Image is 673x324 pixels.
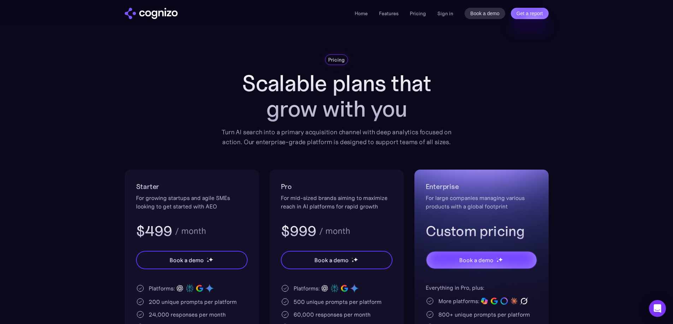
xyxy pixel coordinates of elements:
a: home [125,8,178,19]
img: star [207,258,208,259]
img: star [208,257,213,262]
div: Everything in Pro, plus: [426,283,537,292]
div: For mid-sized brands aiming to maximize reach in AI platforms for rapid growth [281,194,392,211]
img: star [352,258,353,259]
img: cognizo logo [125,8,178,19]
h1: Scalable plans that grow with you [217,71,457,122]
div: Turn AI search into a primary acquisition channel with deep analytics focused on action. Our ente... [217,127,457,147]
img: star [353,257,358,262]
a: Book a demostarstarstar [426,251,537,269]
h2: Enterprise [426,181,537,192]
div: / month [175,227,206,235]
a: Book a demostarstarstar [136,251,248,269]
a: Get a report [511,8,549,19]
div: 24,000 responses per month [149,310,226,319]
div: 800+ unique prompts per platform [438,310,530,319]
h3: Custom pricing [426,222,537,240]
div: More platforms: [438,297,479,305]
h2: Pro [281,181,392,192]
div: Book a demo [314,256,348,264]
h3: $999 [281,222,317,240]
div: For growing startups and agile SMEs looking to get started with AEO [136,194,248,211]
img: star [496,258,497,259]
div: For large companies managing various products with a global footprint [426,194,537,211]
div: 200 unique prompts per platform [149,298,237,306]
div: Open Intercom Messenger [649,300,666,317]
div: 500 unique prompts per platform [294,298,382,306]
div: 60,000 responses per month [294,310,371,319]
div: Platforms: [149,284,175,293]
h3: $499 [136,222,172,240]
h2: Starter [136,181,248,192]
div: Pricing [328,56,345,63]
a: Home [355,10,368,17]
a: Pricing [410,10,426,17]
div: / month [319,227,350,235]
a: Sign in [437,9,453,18]
div: Book a demo [459,256,493,264]
img: star [496,260,499,263]
img: star [352,260,354,263]
a: Features [379,10,399,17]
div: Platforms: [294,284,320,293]
img: star [498,257,503,262]
img: star [207,260,209,263]
a: Book a demostarstarstar [281,251,392,269]
a: Book a demo [465,8,505,19]
div: Book a demo [170,256,203,264]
